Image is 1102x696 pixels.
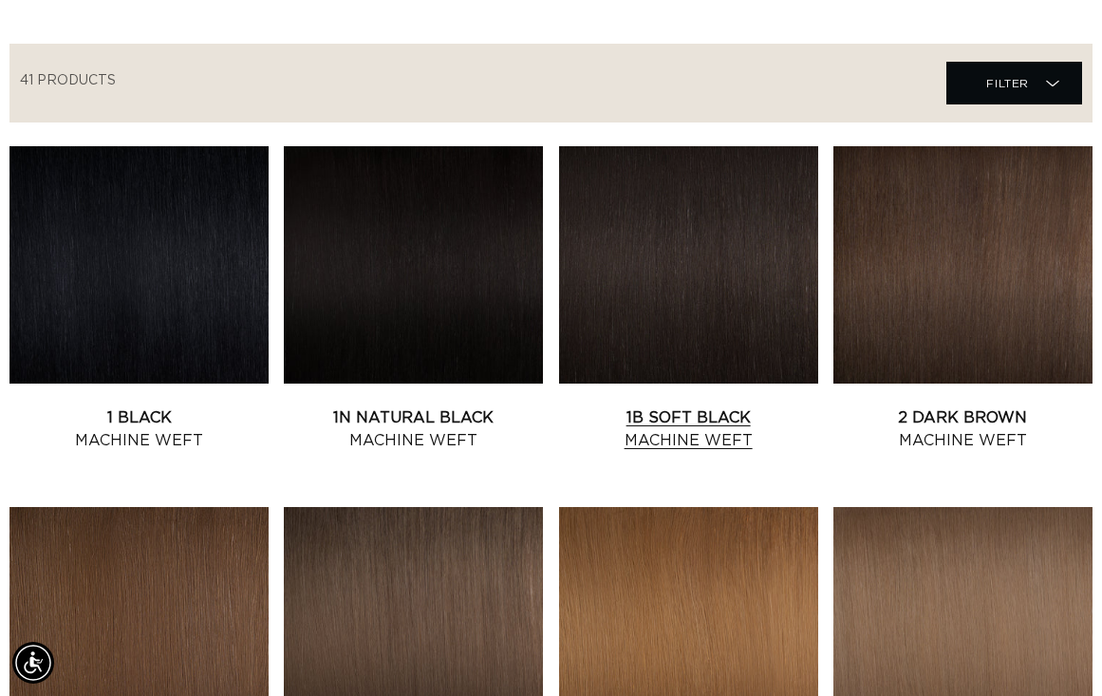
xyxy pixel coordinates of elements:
[1007,605,1102,696] iframe: Chat Widget
[986,66,1029,102] span: Filter
[946,62,1082,104] summary: Filter
[9,406,269,452] a: 1 Black Machine Weft
[20,74,116,87] span: 41 products
[284,406,543,452] a: 1N Natural Black Machine Weft
[559,406,818,452] a: 1B Soft Black Machine Weft
[833,406,1093,452] a: 2 Dark Brown Machine Weft
[12,642,54,684] div: Accessibility Menu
